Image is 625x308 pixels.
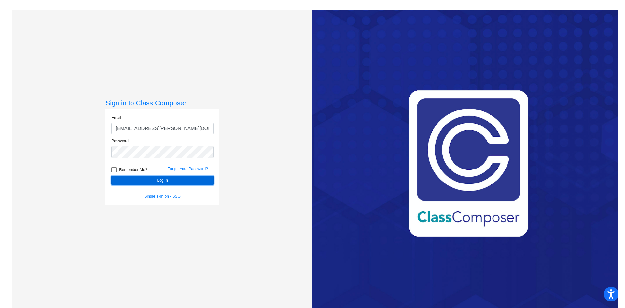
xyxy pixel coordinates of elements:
[105,99,219,107] h3: Sign in to Class Composer
[111,176,214,185] button: Log In
[111,138,129,144] label: Password
[145,194,181,198] a: Single sign on - SSO
[167,167,208,171] a: Forgot Your Password?
[111,115,121,121] label: Email
[119,166,147,174] span: Remember Me?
